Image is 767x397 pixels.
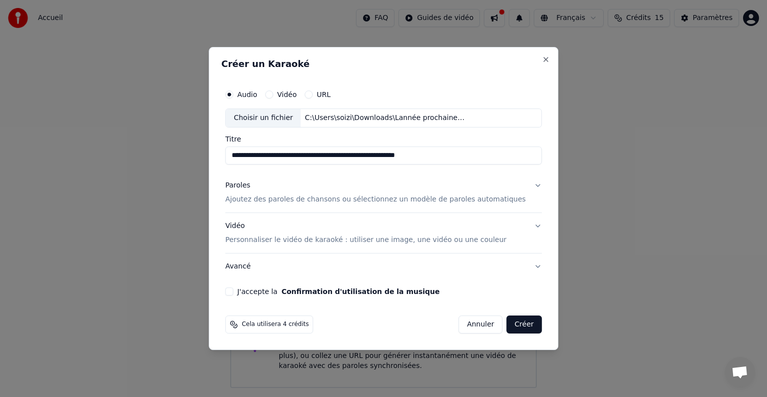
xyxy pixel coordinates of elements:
[221,59,546,68] h2: Créer un Karaoké
[225,172,542,212] button: ParolesAjoutez des paroles de chansons ou sélectionnez un modèle de paroles automatiques
[237,91,257,98] label: Audio
[301,113,471,123] div: C:\Users\soizi\Downloads\Lannée prochaine - Trois Cafés Gourmands [Clip officiel] [music].mp3
[226,109,301,127] div: Choisir un fichier
[277,91,297,98] label: Vidéo
[225,180,250,190] div: Paroles
[458,315,502,333] button: Annuler
[282,288,440,295] button: J'accepte la
[225,194,526,204] p: Ajoutez des paroles de chansons ou sélectionnez un modèle de paroles automatiques
[225,253,542,279] button: Avancé
[507,315,542,333] button: Créer
[225,135,542,142] label: Titre
[225,235,506,245] p: Personnaliser le vidéo de karaoké : utiliser une image, une vidéo ou une couleur
[237,288,439,295] label: J'accepte la
[242,320,309,328] span: Cela utilisera 4 crédits
[225,213,542,253] button: VidéoPersonnaliser le vidéo de karaoké : utiliser une image, une vidéo ou une couleur
[317,91,331,98] label: URL
[225,221,506,245] div: Vidéo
